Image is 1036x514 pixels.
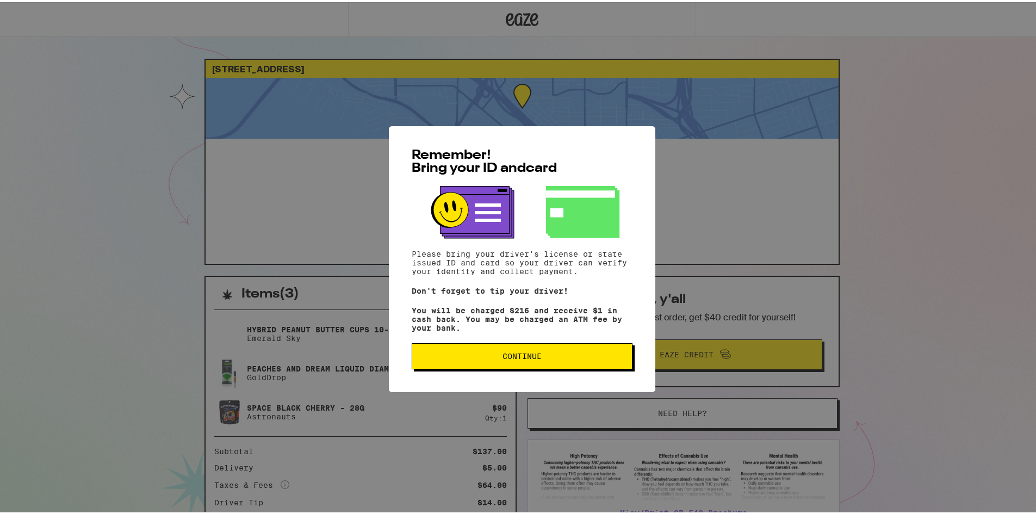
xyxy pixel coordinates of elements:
p: Don't forget to tip your driver! [412,284,632,293]
span: Continue [503,350,542,358]
p: Please bring your driver's license or state issued ID and card so your driver can verify your ide... [412,247,632,274]
p: You will be charged $216 and receive $1 in cash back. You may be charged an ATM fee by your bank. [412,304,632,330]
button: Continue [412,341,632,367]
span: Remember! Bring your ID and card [412,147,557,173]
